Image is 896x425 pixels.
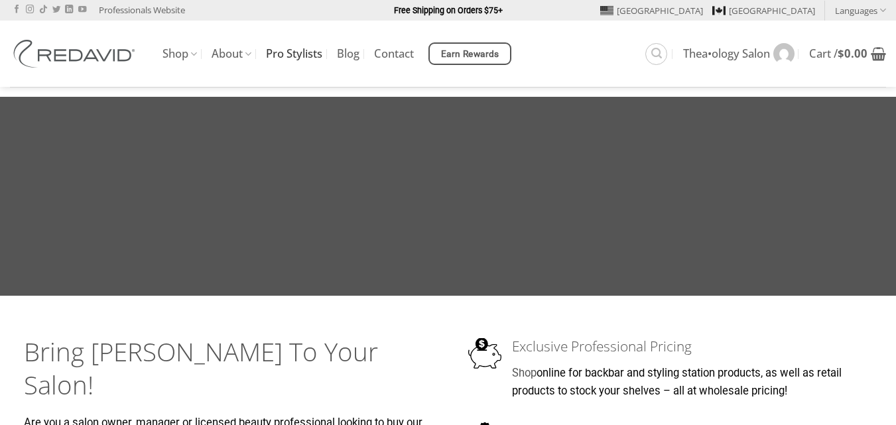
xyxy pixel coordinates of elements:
[809,48,867,59] span: Cart /
[683,36,795,71] a: Thea•ology Salon
[65,5,73,15] a: Follow on LinkedIn
[512,335,872,357] h3: Exclusive Professional Pricing
[26,5,34,15] a: Follow on Instagram
[266,42,322,66] a: Pro Stylists
[683,48,770,59] span: Thea•ology Salon
[600,1,703,21] a: [GEOGRAPHIC_DATA]
[337,42,359,66] a: Blog
[428,42,511,65] a: Earn Rewards
[645,43,667,65] a: Search
[24,335,428,402] h2: Bring [PERSON_NAME] To Your Salon!
[512,367,537,379] a: Shop
[10,40,143,68] img: REDAVID Salon Products | United States
[374,42,414,66] a: Contact
[39,5,47,15] a: Follow on TikTok
[78,5,86,15] a: Follow on YouTube
[52,5,60,15] a: Follow on Twitter
[835,1,886,20] a: Languages
[712,1,815,21] a: [GEOGRAPHIC_DATA]
[394,5,503,15] strong: Free Shipping on Orders $75+
[838,46,867,61] bdi: 0.00
[838,46,844,61] span: $
[162,41,197,67] a: Shop
[13,5,21,15] a: Follow on Facebook
[212,41,251,67] a: About
[441,47,499,62] span: Earn Rewards
[809,39,886,68] a: View cart
[512,365,872,400] p: online for backbar and styling station products, as well as retail products to stock your shelves...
